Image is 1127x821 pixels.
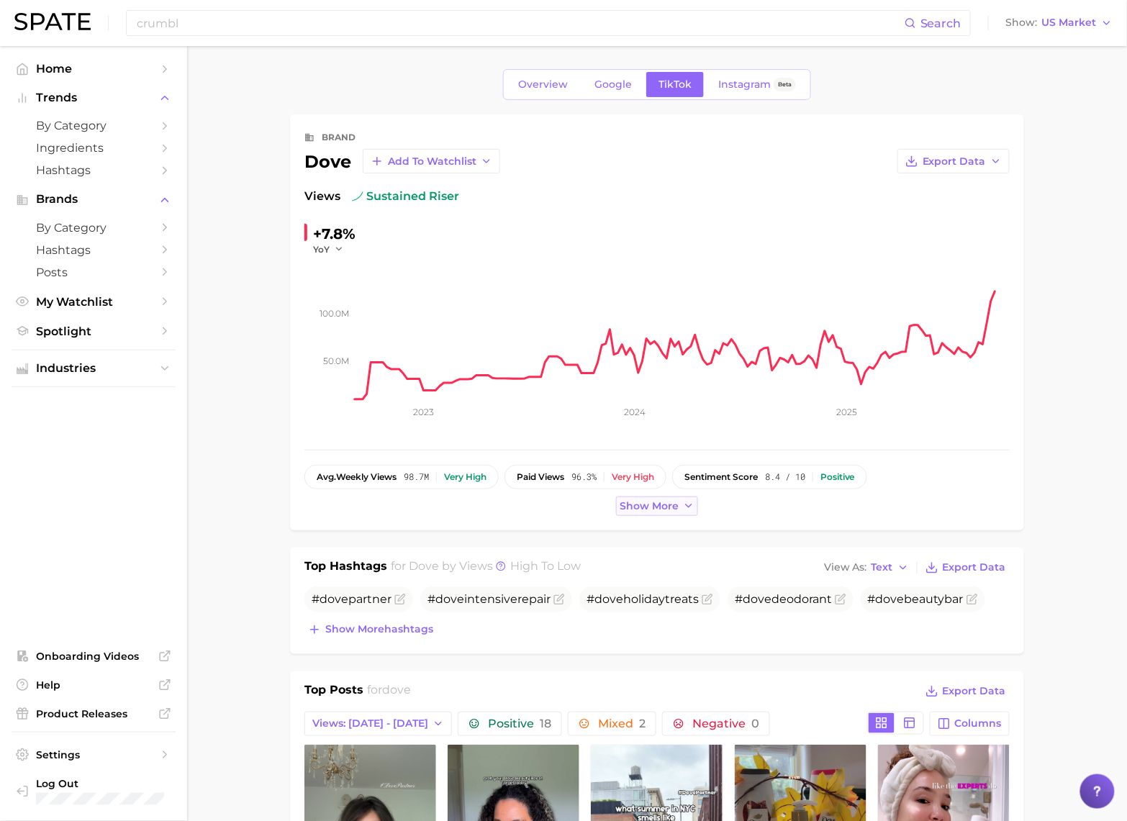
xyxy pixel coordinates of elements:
span: dove [320,592,348,606]
span: Posts [36,266,151,279]
button: Export Data [922,558,1010,578]
span: dove [594,592,623,606]
tspan: 2024 [625,407,646,417]
a: Ingredients [12,137,176,159]
button: paid views96.3%Very high [504,465,666,489]
span: dove [743,592,771,606]
span: high to low [511,559,581,573]
button: Views: [DATE] - [DATE] [304,712,452,736]
span: Home [36,62,151,76]
button: sentiment score8.4 / 10Positive [672,465,867,489]
h2: for [368,681,412,703]
span: Columns [955,717,1002,730]
div: Very high [444,472,486,482]
span: Onboarding Videos [36,650,151,663]
span: 18 [540,717,551,730]
div: brand [322,129,356,146]
input: Search here for a brand, industry, or ingredient [135,11,905,35]
a: by Category [12,217,176,239]
tspan: 2025 [837,407,858,417]
span: Search [920,17,961,30]
div: Very high [612,472,654,482]
span: 8.4 / 10 [765,472,805,482]
span: Export Data [943,561,1006,573]
span: Instagram [718,78,771,91]
button: avg.weekly views98.7mVery high [304,465,499,489]
h1: Top Hashtags [304,558,387,578]
span: # intensiverepair [427,592,551,606]
a: Home [12,58,176,80]
span: # beautybar [868,592,964,606]
span: Ingredients [36,141,151,155]
span: 2 [639,717,646,730]
span: Views: [DATE] - [DATE] [312,717,428,730]
span: Show [1006,19,1038,27]
button: Flag as miscategorized or irrelevant [967,594,978,605]
span: dove [409,559,440,573]
span: Google [594,78,632,91]
span: Brands [36,193,151,206]
span: by Category [36,221,151,235]
span: 98.7m [404,472,429,482]
a: Settings [12,744,176,766]
a: TikTok [646,72,704,97]
span: dove [435,592,464,606]
span: TikTok [658,78,692,91]
h2: for by Views [391,558,581,578]
span: Export Data [923,155,986,168]
span: Help [36,679,151,691]
tspan: 100.0m [320,308,349,319]
span: Negative [692,718,759,730]
span: 0 [751,717,759,730]
button: Flag as miscategorized or irrelevant [394,594,406,605]
span: weekly views [317,472,397,482]
a: Posts [12,261,176,284]
h1: Top Posts [304,681,363,703]
span: Hashtags [36,163,151,177]
span: # deodorant [735,592,832,606]
span: dove [876,592,905,606]
div: dove [304,149,500,173]
a: Google [582,72,644,97]
span: Mixed [598,718,646,730]
span: # holidaytreats [587,592,699,606]
a: Spotlight [12,320,176,343]
span: Show more hashtags [325,623,433,635]
tspan: 50.0m [323,355,349,366]
button: Brands [12,189,176,210]
span: dove [383,683,412,697]
button: Add to Watchlist [363,149,500,173]
a: Product Releases [12,703,176,725]
a: Hashtags [12,239,176,261]
span: Trends [36,91,151,104]
span: Add to Watchlist [388,155,476,168]
abbr: average [317,471,336,482]
span: Spotlight [36,325,151,338]
span: Settings [36,748,151,761]
button: View AsText [820,558,913,577]
button: Export Data [922,681,1010,702]
a: Onboarding Videos [12,645,176,667]
a: by Category [12,114,176,137]
span: YoY [313,243,330,255]
button: Trends [12,87,176,109]
span: Hashtags [36,243,151,257]
a: My Watchlist [12,291,176,313]
button: Show morehashtags [304,620,437,640]
button: YoY [313,243,344,255]
a: Log out. Currently logged in with e-mail kerianne.adler@unilever.com. [12,773,176,809]
a: Hashtags [12,159,176,181]
div: +7.8% [313,222,356,245]
span: Industries [36,362,151,375]
button: Export Data [897,149,1010,173]
span: Product Releases [36,707,151,720]
button: Flag as miscategorized or irrelevant [702,594,713,605]
span: # partner [312,592,391,606]
span: Export Data [943,685,1006,697]
a: InstagramBeta [706,72,808,97]
button: ShowUS Market [1002,14,1116,32]
button: Industries [12,358,176,379]
span: Log Out [36,777,183,790]
span: sentiment score [684,472,758,482]
span: by Category [36,119,151,132]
